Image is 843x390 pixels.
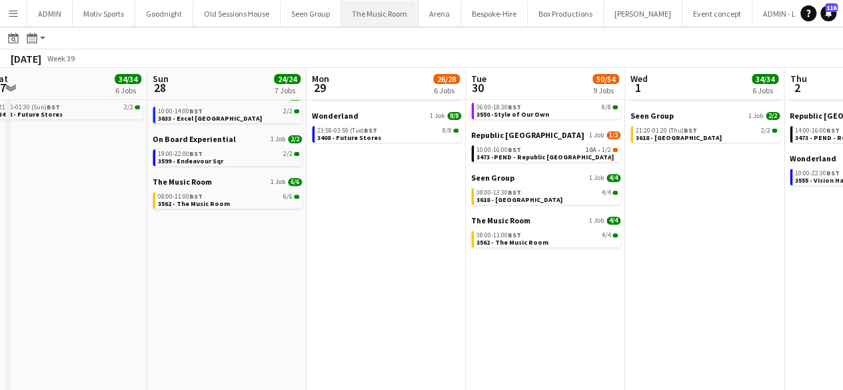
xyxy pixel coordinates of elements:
[433,75,460,85] span: 26/28
[586,147,596,153] span: 10A
[508,188,521,197] span: BST
[283,151,293,157] span: 2/2
[752,75,778,85] span: 34/34
[602,189,611,196] span: 4/4
[826,169,840,177] span: BST
[135,1,193,27] button: Goodnight
[189,149,203,158] span: BST
[153,91,302,134] div: London AudioVisual1 Job2/210:00-14:00BST2/23633 - Excel [GEOGRAPHIC_DATA]
[826,126,840,135] span: BST
[193,1,281,27] button: Old Sessions House
[589,217,604,225] span: 1 Job
[528,1,604,27] button: Box Productions
[151,81,169,96] span: 28
[44,53,77,63] span: Week 39
[73,1,135,27] button: Motiv Sports
[271,178,285,186] span: 1 Job
[294,152,299,156] span: 2/2
[471,215,530,225] span: The Music Room
[153,73,169,85] span: Sun
[158,199,230,208] span: 3562 - The Music Room
[682,1,752,27] button: Event concept
[612,191,618,195] span: 4/4
[341,1,419,27] button: The Music Room
[281,1,341,27] button: Seen Group
[476,153,614,161] span: 3473 -PEND - Republic London
[476,103,618,118] a: 06:00-18:30BST8/83550 -Style of Our Own
[135,105,140,109] span: 2/2
[275,86,300,96] div: 7 Jobs
[476,104,521,111] span: 06:00-18:30
[153,134,302,144] a: On Board Experiential1 Job2/2
[593,86,618,96] div: 9 Jobs
[317,126,458,141] a: 23:59-03:59 (Tue)BST8/83408 - Future Stores
[476,147,521,153] span: 10:00-16:00
[825,3,838,12] span: 116
[317,133,381,142] span: 3408 - Future Stores
[476,238,548,247] span: 3562 - The Music Room
[471,173,514,183] span: Seen Group
[471,215,620,250] div: The Music Room1 Job4/408:00-11:00BST4/43562 - The Music Room
[630,111,780,121] a: Seen Group1 Job2/2
[469,81,486,96] span: 30
[288,178,302,186] span: 6/6
[636,127,697,134] span: 21:20-01:20 (Thu)
[471,87,620,130] div: Premier1 Job8/806:00-18:30BST8/83550 -Style of Our Own
[628,81,648,96] span: 1
[471,130,584,140] span: Republic London
[153,134,236,144] span: On Board Experiential
[158,151,203,157] span: 19:00-22:00
[158,149,299,165] a: 19:00-22:00BST2/23599 - Endeavour Sqr
[471,130,620,173] div: Republic [GEOGRAPHIC_DATA]1 Job1/210:00-16:00BST10A•1/23473 -PEND - Republic [GEOGRAPHIC_DATA]
[312,111,461,145] div: Wonderland1 Job8/823:59-03:59 (Tue)BST8/83408 - Future Stores
[820,5,836,21] a: 116
[453,129,458,133] span: 8/8
[294,195,299,199] span: 6/6
[630,111,780,145] div: Seen Group1 Job2/221:20-01:20 (Thu)BST2/23618 - [GEOGRAPHIC_DATA]
[447,112,461,120] span: 8/8
[471,130,620,140] a: Republic [GEOGRAPHIC_DATA]1 Job1/2
[592,75,619,85] span: 50/54
[476,147,618,153] div: •
[476,232,521,239] span: 08:00-11:00
[158,107,299,122] a: 10:00-14:00BST2/23633 - Excel [GEOGRAPHIC_DATA]
[790,153,836,163] span: Wonderland
[606,174,620,182] span: 4/4
[434,86,459,96] div: 6 Jobs
[602,104,611,111] span: 8/8
[508,145,521,154] span: BST
[589,174,604,182] span: 1 Job
[153,177,302,187] a: The Music Room1 Job6/6
[461,1,528,27] button: Bespoke-Hire
[471,215,620,225] a: The Music Room1 Job4/4
[47,103,60,111] span: BST
[11,52,41,65] div: [DATE]
[476,110,549,119] span: 3550 -Style of Our Own
[317,127,377,134] span: 23:59-03:59 (Tue)
[419,1,461,27] button: Arena
[752,1,824,27] button: ADMIN - LEAVE
[766,112,780,120] span: 2/2
[476,145,618,161] a: 10:00-16:00BST10A•1/23473 -PEND - Republic [GEOGRAPHIC_DATA]
[158,114,262,123] span: 3633 - Excel London
[790,73,806,85] span: Thu
[630,73,648,85] span: Wed
[476,195,562,204] span: 3618 - Emerald Theatre
[761,127,770,134] span: 2/2
[636,126,777,141] a: 21:20-01:20 (Thu)BST2/23618 - [GEOGRAPHIC_DATA]
[312,111,359,121] span: Wonderland
[612,233,618,237] span: 4/4
[471,173,620,215] div: Seen Group1 Job4/408:00-13:30BST4/43618 - [GEOGRAPHIC_DATA]
[27,1,73,27] button: ADMIN
[158,108,203,115] span: 10:00-14:00
[189,107,203,115] span: BST
[795,127,840,134] span: 14:00-16:00
[476,231,618,246] a: 08:00-11:00BST4/43562 - The Music Room
[283,193,293,200] span: 6/6
[602,147,611,153] span: 1/2
[606,217,620,225] span: 4/4
[471,173,620,183] a: Seen Group1 Job4/4
[772,129,777,133] span: 2/2
[312,111,461,121] a: Wonderland1 Job8/8
[442,127,452,134] span: 8/8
